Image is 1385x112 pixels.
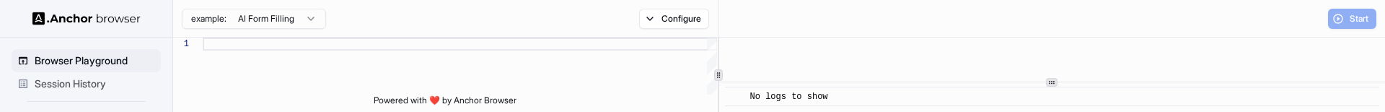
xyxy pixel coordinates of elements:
[173,38,189,51] div: 1
[12,49,161,72] div: Browser Playground
[374,95,516,112] span: Powered with ❤️ by Anchor Browser
[35,77,155,91] span: Session History
[732,90,739,104] span: ​
[750,92,828,102] span: No logs to show
[35,53,155,68] span: Browser Playground
[191,13,227,25] span: example:
[12,72,161,95] div: Session History
[32,12,141,25] img: Anchor Logo
[639,9,709,29] button: Configure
